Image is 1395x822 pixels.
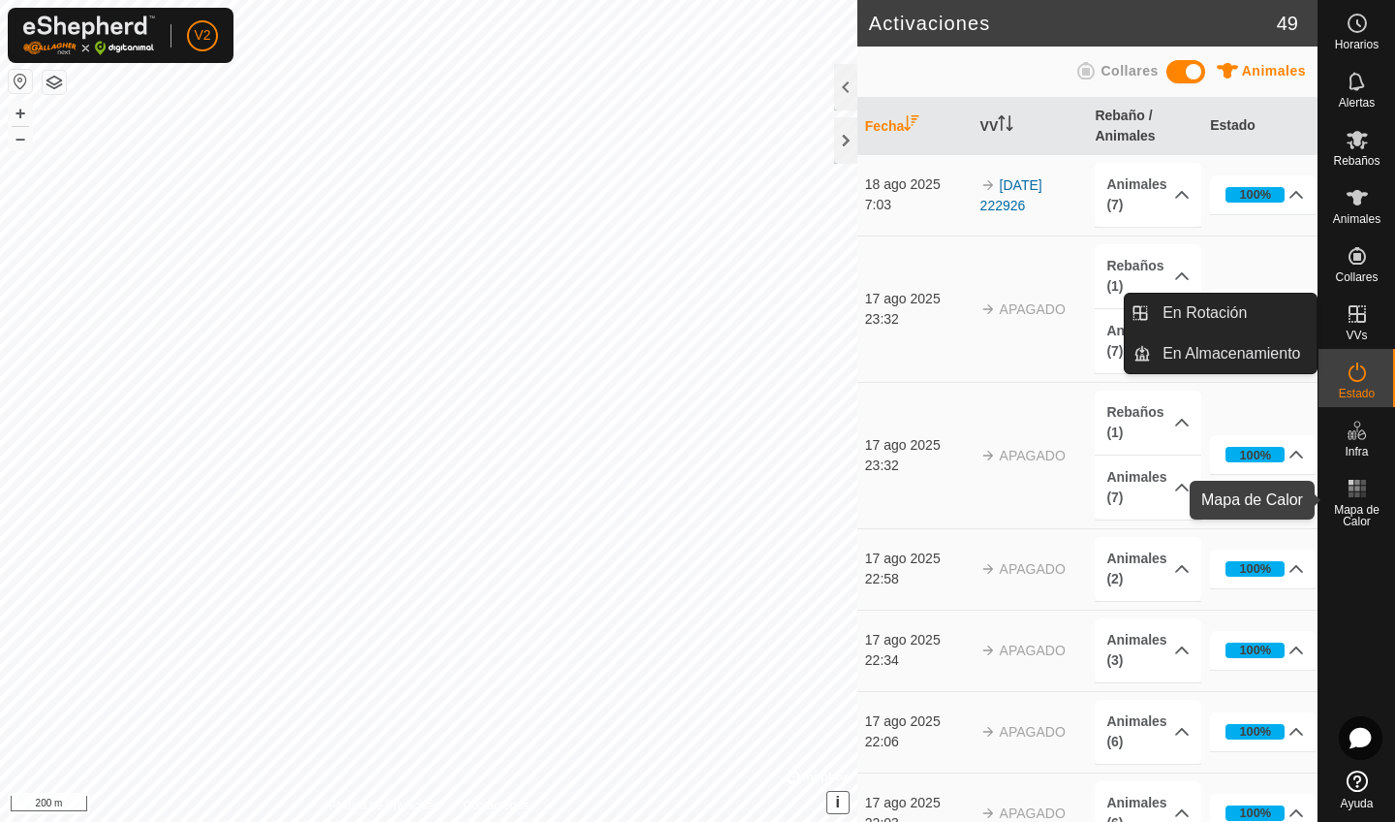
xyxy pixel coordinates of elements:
[1095,456,1200,520] p-accordion-header: Animales (7)
[869,12,1277,35] h2: Activaciones
[865,569,971,589] div: 22:58
[980,806,996,821] img: arrow
[1210,631,1316,670] p-accordion-header: 100%
[980,724,996,740] img: arrow
[1000,561,1066,577] span: APAGADO
[1095,244,1200,308] p-accordion-header: Rebaños (1)
[1239,446,1271,464] div: 100%
[1095,163,1200,227] p-accordion-header: Animales (7)
[1000,724,1066,740] span: APAGADO
[1335,271,1378,283] span: Collares
[1095,700,1200,764] p-accordion-header: Animales (6)
[1225,806,1285,821] div: 100%
[1239,722,1271,741] div: 100%
[1341,798,1374,809] span: Ayuda
[980,177,996,193] img: arrow
[328,797,440,814] a: Política de Privacidad
[980,643,996,658] img: arrow
[1210,435,1316,474] p-accordion-header: 100%
[865,456,971,476] div: 23:32
[1125,334,1317,373] li: En Almacenamiento
[1095,391,1200,455] p-accordion-header: Rebaños (1)
[1162,342,1300,365] span: En Almacenamiento
[1095,537,1200,601] p-accordion-header: Animales (2)
[865,435,971,456] div: 17 ago 2025
[1210,175,1316,214] p-accordion-header: 100%
[1239,641,1271,659] div: 100%
[1225,187,1285,203] div: 100%
[980,301,996,317] img: arrow
[9,70,32,93] button: Restablecer Mapa
[1100,63,1158,79] span: Collares
[827,792,849,813] button: i
[1318,763,1395,817] a: Ayuda
[1225,561,1285,577] div: 100%
[973,98,1088,155] th: VV
[1333,213,1380,225] span: Animales
[1277,9,1298,38] span: 49
[1000,643,1066,658] span: APAGADO
[904,118,919,134] p-sorticon: Activar para ordenar
[1151,294,1317,332] a: En Rotación
[1339,97,1375,109] span: Alertas
[865,650,971,671] div: 22:34
[1202,98,1317,155] th: Estado
[1345,446,1368,458] span: Infra
[1239,559,1271,578] div: 100%
[865,711,971,732] div: 17 ago 2025
[1239,185,1271,204] div: 100%
[1323,504,1390,527] span: Mapa de Calor
[1095,309,1200,373] p-accordion-header: Animales (7)
[1162,301,1247,325] span: En Rotación
[1000,806,1066,821] span: APAGADO
[980,177,1042,213] a: [DATE] 222926
[1000,448,1066,463] span: APAGADO
[1095,618,1200,682] p-accordion-header: Animales (3)
[865,549,971,569] div: 17 ago 2025
[1242,63,1306,79] span: Animales
[865,174,971,195] div: 18 ago 2025
[865,630,971,650] div: 17 ago 2025
[865,195,971,215] div: 7:03
[9,127,32,150] button: –
[1210,289,1316,328] p-accordion-header: 100%
[1239,804,1271,822] div: 100%
[43,71,66,94] button: Capas del Mapa
[1151,334,1317,373] a: En Almacenamiento
[1335,39,1379,50] span: Horarios
[836,794,840,810] span: i
[1225,724,1285,740] div: 100%
[9,102,32,125] button: +
[194,25,210,46] span: V2
[1225,447,1285,462] div: 100%
[998,118,1013,134] p-sorticon: Activar para ordenar
[1210,712,1316,751] p-accordion-header: 100%
[1225,643,1285,658] div: 100%
[1125,294,1317,332] li: En Rotación
[1000,301,1066,317] span: APAGADO
[865,309,971,330] div: 23:32
[865,289,971,309] div: 17 ago 2025
[1346,330,1367,341] span: VVs
[1339,388,1375,399] span: Estado
[980,448,996,463] img: arrow
[865,793,971,813] div: 17 ago 2025
[980,561,996,577] img: arrow
[463,797,528,814] a: Contáctenos
[1087,98,1202,155] th: Rebaño / Animales
[1333,155,1379,167] span: Rebaños
[1210,550,1316,588] p-accordion-header: 100%
[23,16,155,55] img: Logo Gallagher
[865,732,971,752] div: 22:06
[857,98,973,155] th: Fecha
